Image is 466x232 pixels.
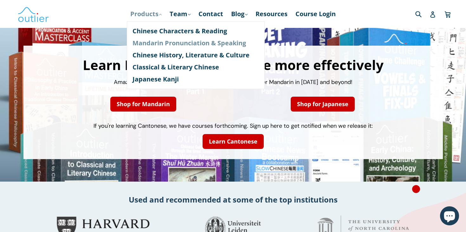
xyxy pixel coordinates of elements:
[252,8,291,20] a: Resources
[203,134,264,149] a: Learn Cantonese
[17,5,49,23] img: Outlier Linguistics
[30,58,437,72] h1: Learn Mandarin or Japanese more effectively
[414,7,431,20] input: Search
[292,8,339,20] a: Course Login
[133,61,259,73] a: Classical & Literary Chinese
[133,73,259,85] a: Japanese Kanji
[133,49,259,61] a: Chinese History, Literature & Culture
[114,78,353,86] span: Amazing courses and course packages to help you master Mandarin in [DATE] and beyond!
[291,97,355,112] a: Shop for Japanese
[110,97,176,112] a: Shop for Mandarin
[195,8,226,20] a: Contact
[228,8,251,20] a: Blog
[438,206,461,227] inbox-online-store-chat: Shopify online store chat
[133,25,259,37] a: Chinese Characters & Reading
[127,8,165,20] a: Products
[133,37,259,49] a: Mandarin Pronunciation & Speaking
[166,8,194,20] a: Team
[94,122,373,130] span: If you're learning Cantonese, we have courses forthcoming. Sign up here to get notified when we r...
